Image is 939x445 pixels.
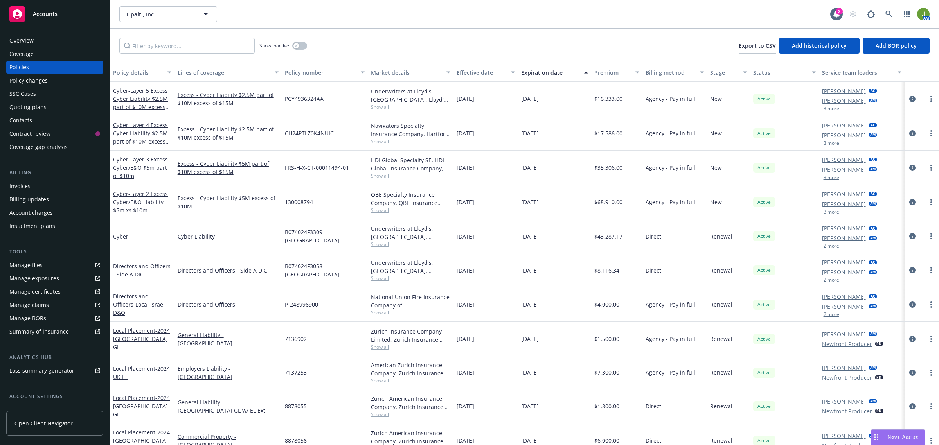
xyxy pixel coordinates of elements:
a: Directors and Officers - Side A DIC [178,266,279,275]
a: [PERSON_NAME] [822,87,866,95]
div: Status [753,68,807,77]
div: Navigators Specialty Insurance Company, Hartford Insurance Group [371,122,451,138]
a: Coverage gap analysis [6,141,103,153]
div: Coverage [9,48,34,60]
a: Excess - Cyber Liability $5M excess of $10M [178,194,279,210]
a: [PERSON_NAME] [822,268,866,276]
a: Invoices [6,180,103,192]
span: [DATE] [521,402,539,410]
div: Underwriters at Lloyd's, [GEOGRAPHIC_DATA], [PERSON_NAME] of London, Hub International Limited [371,258,451,275]
div: HDI Global Specialty SE, HDI Global Insurance Company, Falcon Risk Services [371,156,451,172]
div: Quoting plans [9,101,47,113]
a: [PERSON_NAME] [822,258,866,266]
span: [DATE] [457,198,474,206]
span: $16,333.00 [594,95,622,103]
a: Loss summary generator [6,364,103,377]
a: General Liability - [GEOGRAPHIC_DATA] GL w/ EL Ext [178,398,279,414]
span: Renewal [710,232,732,240]
span: [DATE] [457,368,474,377]
a: circleInformation [908,368,917,377]
a: Summary of insurance [6,325,103,338]
span: [DATE] [457,300,474,309]
a: circleInformation [908,300,917,309]
span: Show all [371,172,451,179]
button: Policy number [282,63,368,82]
a: [PERSON_NAME] [822,432,866,440]
button: Lines of coverage [174,63,282,82]
a: circleInformation [908,334,917,344]
a: Cyber [113,190,168,214]
span: Direct [646,436,661,445]
button: Billing method [642,63,707,82]
a: Policies [6,61,103,74]
button: 2 more [824,244,839,248]
a: Cyber [113,87,168,119]
a: Policy changes [6,74,103,87]
span: P-248996900 [285,300,318,309]
a: Installment plans [6,220,103,232]
div: Manage certificates [9,285,61,298]
div: SSC Cases [9,88,36,100]
span: New [710,163,722,172]
div: Stage [710,68,738,77]
span: Direct [646,232,661,240]
div: Billing method [646,68,695,77]
a: Cyber [113,156,168,179]
span: $1,800.00 [594,402,619,410]
span: Agency - Pay in full [646,198,695,206]
span: Direct [646,266,661,275]
span: Show all [371,275,451,282]
button: Status [750,63,819,82]
a: [PERSON_NAME] [822,97,866,105]
span: - 2024 [GEOGRAPHIC_DATA] GL [113,394,170,418]
button: Add BOR policy [863,38,930,54]
span: 7136902 [285,335,307,343]
div: Billing [6,169,103,177]
a: [PERSON_NAME] [822,364,866,372]
span: Show all [371,411,451,418]
a: Accounts [6,3,103,25]
span: [DATE] [521,232,539,240]
a: Account charges [6,206,103,219]
a: [PERSON_NAME] [822,121,866,129]
div: Billing updates [9,193,49,206]
span: Active [756,267,772,274]
a: [PERSON_NAME] [822,224,866,232]
a: Directors and Officers [178,300,279,309]
a: [PERSON_NAME] [822,292,866,301]
a: Manage BORs [6,312,103,325]
a: [PERSON_NAME] [822,397,866,406]
div: Service team leaders [822,68,893,77]
a: Manage files [6,259,103,271]
a: Excess - Cyber Liability $5M part of $10M excess of $15M [178,160,279,176]
div: Invoices [9,180,31,192]
div: Coverage gap analysis [9,141,68,153]
button: Stage [707,63,750,82]
a: Manage exposures [6,272,103,285]
span: Active [756,164,772,171]
a: Search [881,6,897,22]
span: [DATE] [521,163,539,172]
span: Show all [371,309,451,316]
span: Renewal [710,300,732,309]
span: Agency - Pay in full [646,95,695,103]
div: Underwriters at Lloyd's, [GEOGRAPHIC_DATA], [PERSON_NAME] of London, Hub International Limited [371,224,451,241]
div: 2 [836,8,843,15]
span: Agency - Pay in full [646,335,695,343]
span: Active [756,369,772,376]
span: - Layer 3 Excess Cyber/E&O $5m part of $10m [113,156,168,179]
a: more [926,266,936,275]
span: [DATE] [457,402,474,410]
a: circleInformation [908,197,917,207]
span: Show inactive [259,42,289,49]
span: [DATE] [457,335,474,343]
span: Active [756,336,772,343]
button: Nova Assist [871,429,925,445]
span: Open Client Navigator [14,419,73,427]
a: Service team [6,404,103,416]
span: Tipalti, Inc. [126,10,194,18]
a: circleInformation [908,163,917,172]
div: Service team [9,404,43,416]
a: Local Placement [113,327,170,351]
